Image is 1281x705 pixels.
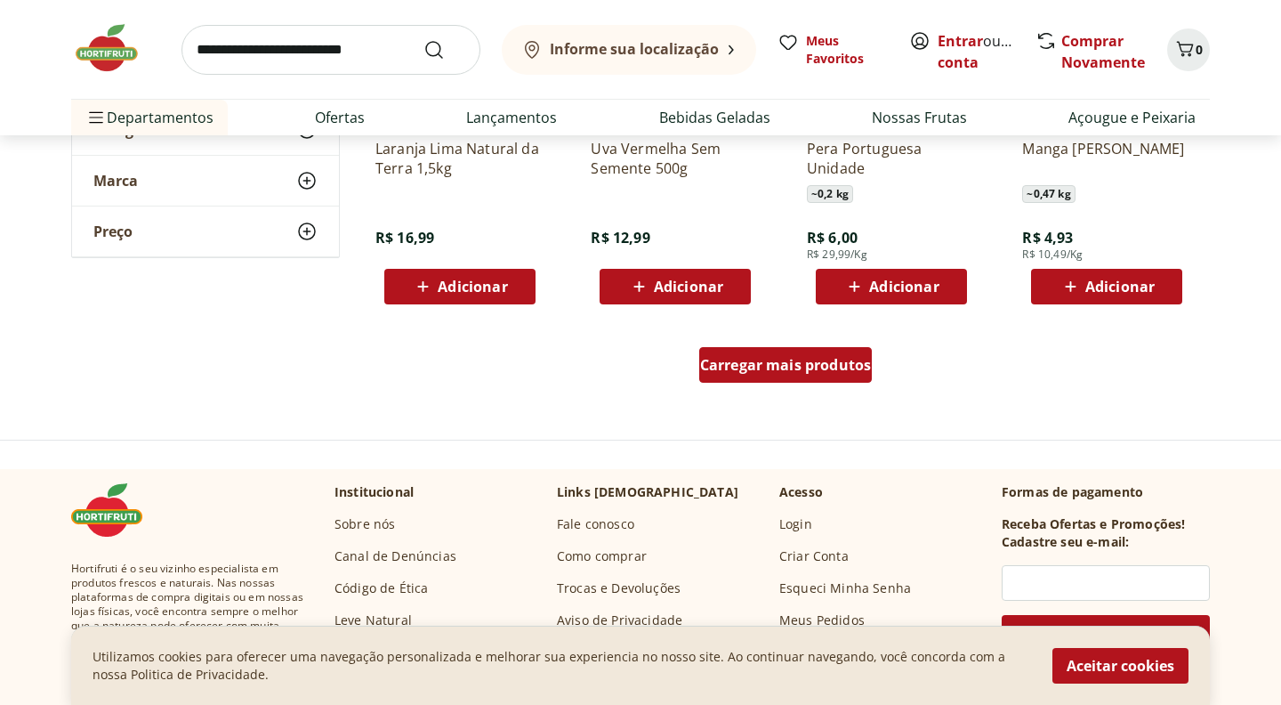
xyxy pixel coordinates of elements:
button: Adicionar [600,269,751,304]
span: ~ 0,2 kg [807,185,853,203]
a: Código de Ética [334,579,428,597]
button: Carrinho [1167,28,1210,71]
span: Hortifruti é o seu vizinho especialista em produtos frescos e naturais. Nas nossas plataformas de... [71,562,306,661]
span: Departamentos [85,96,213,139]
a: Criar conta [938,31,1035,72]
span: 0 [1196,41,1203,58]
p: Formas de pagamento [1002,483,1210,501]
a: Pera Portuguesa Unidade [807,139,976,178]
span: Carregar mais produtos [700,358,872,372]
a: Fale conosco [557,515,634,533]
a: Sobre nós [334,515,395,533]
span: Preço [93,223,133,240]
p: Links [DEMOGRAPHIC_DATA] [557,483,738,501]
button: Informe sua localização [502,25,756,75]
h3: Cadastre seu e-mail: [1002,533,1129,551]
a: Aviso de Privacidade [557,612,682,629]
button: Adicionar [1031,269,1182,304]
span: R$ 10,49/Kg [1022,247,1083,262]
span: Adicionar [1085,280,1155,294]
span: R$ 6,00 [807,228,858,247]
img: Hortifruti [71,21,160,75]
span: Adicionar [438,280,507,294]
span: R$ 16,99 [375,228,434,247]
button: Adicionar [384,269,536,304]
span: Adicionar [869,280,939,294]
a: Carregar mais produtos [699,347,873,390]
input: search [181,25,480,75]
span: R$ 12,99 [591,228,649,247]
a: Comprar Novamente [1061,31,1145,72]
span: Meus Favoritos [806,32,888,68]
a: Como comprar [557,547,647,565]
a: Login [779,515,812,533]
b: Informe sua localização [550,39,719,59]
span: R$ 4,93 [1022,228,1073,247]
a: Entrar [938,31,983,51]
a: Leve Natural [334,612,412,629]
a: Manga [PERSON_NAME] [1022,139,1191,178]
p: Utilizamos cookies para oferecer uma navegação personalizada e melhorar sua experiencia no nosso ... [93,648,1031,684]
a: Laranja Lima Natural da Terra 1,5kg [375,139,544,178]
span: ou [938,30,1017,73]
button: Menu [85,96,107,139]
span: R$ 29,99/Kg [807,247,867,262]
span: Marca [93,172,138,190]
a: Trocas e Devoluções [557,579,681,597]
h3: Receba Ofertas e Promoções! [1002,515,1185,533]
a: Lançamentos [466,107,557,128]
button: Submit Search [423,39,466,61]
button: Aceitar cookies [1052,648,1188,684]
a: Criar Conta [779,547,849,565]
a: Meus Pedidos [779,612,865,629]
button: Preço [72,207,339,256]
span: ~ 0,47 kg [1022,185,1075,203]
a: Ofertas [315,107,365,128]
img: Hortifruti [71,483,160,537]
a: Uva Vermelha Sem Semente 500g [591,139,760,178]
button: Marca [72,156,339,206]
button: Cadastrar [1002,615,1210,658]
a: Meus Favoritos [777,32,888,68]
p: Institucional [334,483,414,501]
p: Acesso [779,483,823,501]
a: Esqueci Minha Senha [779,579,911,597]
a: Canal de Denúncias [334,547,456,565]
a: Bebidas Geladas [659,107,770,128]
a: Açougue e Peixaria [1068,107,1196,128]
span: Adicionar [654,280,723,294]
a: Nossas Frutas [872,107,967,128]
button: Adicionar [816,269,967,304]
